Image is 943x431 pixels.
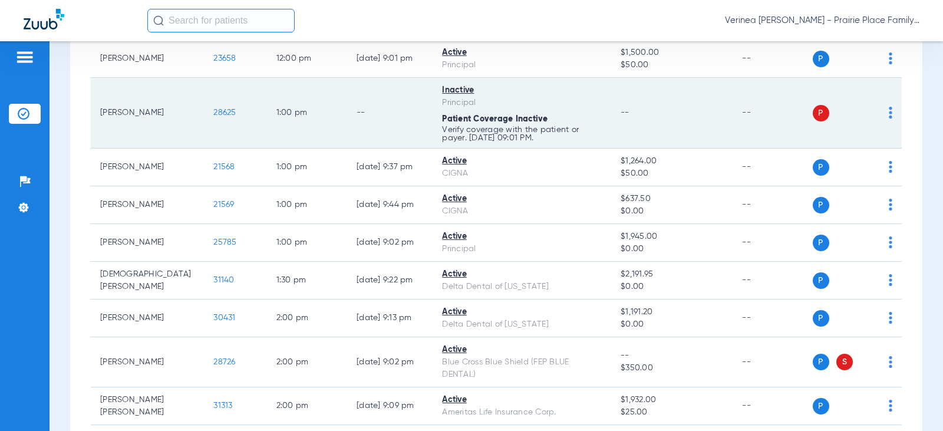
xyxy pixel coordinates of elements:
span: 21569 [213,200,234,209]
div: Active [442,394,602,406]
td: [DEMOGRAPHIC_DATA][PERSON_NAME] [91,262,204,300]
img: Search Icon [153,15,164,26]
span: P [813,235,829,251]
span: -- [621,108,629,117]
span: P [813,51,829,67]
div: Active [442,344,602,356]
span: $0.00 [621,281,723,293]
div: Delta Dental of [US_STATE] [442,318,602,331]
td: [DATE] 9:13 PM [347,300,433,337]
td: -- [733,262,812,300]
div: Active [442,268,602,281]
span: P [813,354,829,370]
td: -- [733,78,812,149]
td: -- [733,186,812,224]
img: group-dot-blue.svg [889,52,892,64]
span: Patient Coverage Inactive [442,115,548,123]
img: group-dot-blue.svg [889,274,892,286]
td: [PERSON_NAME] [PERSON_NAME] [91,387,204,425]
img: group-dot-blue.svg [889,107,892,119]
td: -- [733,149,812,186]
div: Active [442,306,602,318]
span: P [813,398,829,414]
td: [PERSON_NAME] [91,300,204,337]
td: 1:00 PM [267,149,348,186]
span: 31140 [213,276,234,284]
span: $1,500.00 [621,47,723,59]
span: $0.00 [621,205,723,218]
span: $1,932.00 [621,394,723,406]
span: $50.00 [621,167,723,180]
img: group-dot-blue.svg [889,312,892,324]
div: CIGNA [442,167,602,180]
td: [PERSON_NAME] [91,224,204,262]
td: [PERSON_NAME] [91,337,204,387]
span: 21568 [213,163,235,171]
td: -- [733,300,812,337]
span: S [836,354,853,370]
div: Ameritas Life Insurance Corp. [442,406,602,419]
span: $50.00 [621,59,723,71]
span: Verinea [PERSON_NAME] - Prairie Place Family Dental [725,15,919,27]
td: 12:00 PM [267,40,348,78]
td: -- [733,337,812,387]
span: $1,191.20 [621,306,723,318]
td: 2:00 PM [267,387,348,425]
div: Active [442,155,602,167]
td: [PERSON_NAME] [91,186,204,224]
td: 1:00 PM [267,224,348,262]
img: group-dot-blue.svg [889,199,892,210]
span: P [813,105,829,121]
span: $2,191.95 [621,268,723,281]
input: Search for patients [147,9,295,32]
img: Zuub Logo [24,9,64,29]
td: -- [733,224,812,262]
span: $637.50 [621,193,723,205]
img: hamburger-icon [15,50,34,64]
img: group-dot-blue.svg [889,161,892,173]
td: 1:30 PM [267,262,348,300]
td: 1:00 PM [267,78,348,149]
p: Verify coverage with the patient or payer. [DATE] 09:01 PM. [442,126,602,142]
td: [DATE] 9:01 PM [347,40,433,78]
span: $0.00 [621,243,723,255]
td: -- [733,387,812,425]
td: -- [347,78,433,149]
span: P [813,310,829,327]
td: 1:00 PM [267,186,348,224]
td: [DATE] 9:02 PM [347,337,433,387]
td: 2:00 PM [267,300,348,337]
td: [DATE] 9:02 PM [347,224,433,262]
td: [PERSON_NAME] [91,40,204,78]
div: CIGNA [442,205,602,218]
div: Active [442,231,602,243]
td: [PERSON_NAME] [91,78,204,149]
span: -- [621,350,723,362]
div: Principal [442,97,602,109]
img: group-dot-blue.svg [889,356,892,368]
span: 30431 [213,314,235,322]
img: group-dot-blue.svg [889,236,892,248]
span: P [813,272,829,289]
td: [PERSON_NAME] [91,149,204,186]
div: Active [442,193,602,205]
span: 25785 [213,238,236,246]
div: Delta Dental of [US_STATE] [442,281,602,293]
span: 28625 [213,108,236,117]
span: $0.00 [621,318,723,331]
td: [DATE] 9:22 PM [347,262,433,300]
span: P [813,159,829,176]
div: Principal [442,59,602,71]
div: Blue Cross Blue Shield (FEP BLUE DENTAL) [442,356,602,381]
td: [DATE] 9:44 PM [347,186,433,224]
span: 28726 [213,358,235,366]
span: 31313 [213,402,232,410]
td: -- [733,40,812,78]
span: $350.00 [621,362,723,374]
span: 23658 [213,54,236,62]
td: 2:00 PM [267,337,348,387]
img: group-dot-blue.svg [889,400,892,412]
span: $1,945.00 [621,231,723,243]
td: [DATE] 9:09 PM [347,387,433,425]
td: [DATE] 9:37 PM [347,149,433,186]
